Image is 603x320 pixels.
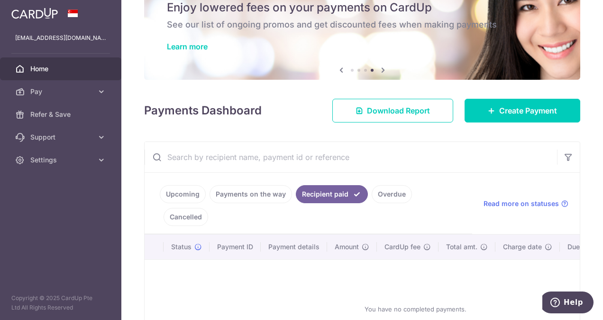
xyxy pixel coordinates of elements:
[30,110,93,119] span: Refer & Save
[30,64,93,74] span: Home
[167,19,557,30] h6: See our list of ongoing promos and get discounted fees when making payments
[30,132,93,142] span: Support
[503,242,542,252] span: Charge date
[171,242,192,252] span: Status
[335,242,359,252] span: Amount
[499,105,557,116] span: Create Payment
[484,199,559,208] span: Read more on statuses
[446,242,477,252] span: Total amt.
[160,185,206,203] a: Upcoming
[164,208,208,226] a: Cancelled
[167,42,208,51] a: Learn more
[367,105,430,116] span: Download Report
[11,8,58,19] img: CardUp
[144,102,262,119] h4: Payments Dashboard
[567,242,596,252] span: Due date
[384,242,420,252] span: CardUp fee
[30,87,93,96] span: Pay
[542,292,594,315] iframe: Opens a widget where you can find more information
[210,185,292,203] a: Payments on the way
[145,142,557,172] input: Search by recipient name, payment id or reference
[210,235,261,259] th: Payment ID
[296,185,368,203] a: Recipient paid
[15,33,106,43] p: [EMAIL_ADDRESS][DOMAIN_NAME]
[465,99,580,122] a: Create Payment
[30,155,93,165] span: Settings
[261,235,327,259] th: Payment details
[332,99,453,122] a: Download Report
[484,199,568,208] a: Read more on statuses
[372,185,412,203] a: Overdue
